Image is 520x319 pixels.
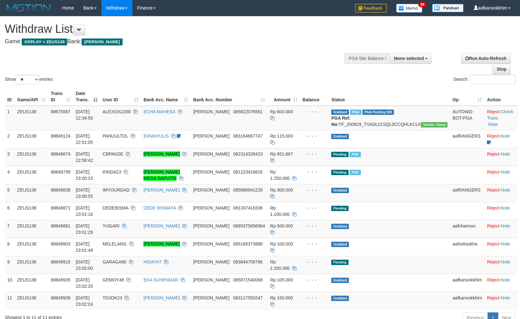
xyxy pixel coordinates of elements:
[233,187,263,192] span: Copy 085888941228 to clipboard
[143,241,180,246] a: [PERSON_NAME]
[487,187,500,192] a: Reject
[76,205,93,217] span: [DATE] 23:01:16
[233,259,263,264] span: Copy 083844758786 to clipboard
[331,242,349,247] span: Grabbed
[303,223,326,229] div: - - -
[487,133,500,139] a: Reject
[501,169,510,174] a: Note
[51,205,70,210] span: 88849871
[270,223,293,228] span: Rp 500.000
[270,241,293,246] span: Rp 100.000
[233,241,263,246] span: Copy 085165373886 to clipboard
[51,133,70,139] span: 88849124
[501,205,510,210] a: Note
[454,75,515,84] label: Search:
[141,88,191,106] th: Bank Acc. Name: activate to sort column ascending
[487,109,513,121] a: Check Trans
[193,151,229,157] span: [PERSON_NAME]
[5,88,15,106] th: ID
[15,88,49,106] th: Game/API: activate to sort column ascending
[270,259,290,271] span: Rp 2.200.000
[487,109,500,114] a: Reject
[344,53,390,64] div: PGA Site Balance /
[487,277,500,282] a: Reject
[51,169,70,174] span: 88849799
[484,256,517,274] td: ·
[233,277,263,282] span: Copy 085871540068 to clipboard
[5,184,15,202] td: 5
[15,106,49,130] td: ZEUS138
[51,223,70,228] span: 88849881
[487,223,500,228] a: Reject
[51,187,70,192] span: 88849838
[450,88,484,106] th: Op: activate to sort column ascending
[103,295,122,300] span: TOJOK23
[303,109,326,115] div: - - -
[390,53,432,64] button: None selected
[51,151,70,157] span: 88849674
[15,292,49,310] td: ZEUS138
[350,109,361,115] span: Marked by aafpengsreynich
[103,277,124,282] span: GEMOY48
[484,238,517,256] td: ·
[270,205,290,217] span: Rp 1.100.000
[76,277,93,289] span: [DATE] 23:02:20
[396,4,423,13] img: Button%20Memo.svg
[418,2,427,7] span: 34
[51,109,70,114] span: 88675587
[51,277,70,282] span: 88849935
[450,184,484,202] td: aafRANGERS
[193,187,229,192] span: [PERSON_NAME]
[303,205,326,211] div: - - -
[103,187,130,192] span: IMYOURDAD
[362,109,394,115] span: PGA Pending
[82,38,122,45] span: [PERSON_NAME]
[484,130,517,148] td: ·
[303,151,326,157] div: - - -
[331,278,349,283] span: Grabbed
[16,75,39,84] select: Showentries
[355,4,387,13] img: Feedback.jpg
[15,166,49,184] td: ZEUS138
[487,259,500,264] a: Reject
[501,223,510,228] a: Note
[193,109,229,114] span: [PERSON_NAME]
[76,241,93,253] span: [DATE] 23:01:48
[103,223,120,228] span: YUGARI
[329,88,450,106] th: Status
[100,88,141,106] th: User ID: activate to sort column ascending
[303,169,326,175] div: - - -
[103,133,128,139] span: PANUULTOL
[51,295,70,300] span: 88849939
[501,151,510,157] a: Note
[5,274,15,292] td: 10
[5,3,53,13] img: MOTION_logo.png
[450,106,484,130] td: AUTOWD-BOT-PGA
[450,130,484,148] td: aafRANGERS
[193,133,229,139] span: [PERSON_NAME]
[51,259,70,264] span: 88849915
[76,259,93,271] span: [DATE] 23:02:00
[233,169,263,174] span: Copy 081223416816 to clipboard
[103,259,126,264] span: GARAGA90
[193,295,229,300] span: [PERSON_NAME]
[270,187,293,192] span: Rp 300.000
[143,277,178,282] a: EKA SUHENDAR
[421,122,448,127] span: Vendor URL: https://trx31.1velocity.biz
[270,277,293,282] span: Rp 105.000
[76,169,93,181] span: [DATE] 23:00:23
[103,169,121,174] span: RINDA23
[103,205,129,210] span: DEDEBISMA
[76,109,93,121] span: [DATE] 12:34:50
[143,169,180,181] a: [PERSON_NAME] MEGA SAPUTRI
[331,115,350,127] b: PGA Ref. No:
[487,295,500,300] a: Reject
[450,292,484,310] td: aafkansokkhim
[487,241,500,246] a: Reject
[450,238,484,256] td: aafsoksokha
[331,260,348,265] span: Pending
[484,292,517,310] td: ·
[484,88,517,106] th: Action
[488,122,498,127] a: Note
[484,166,517,184] td: ·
